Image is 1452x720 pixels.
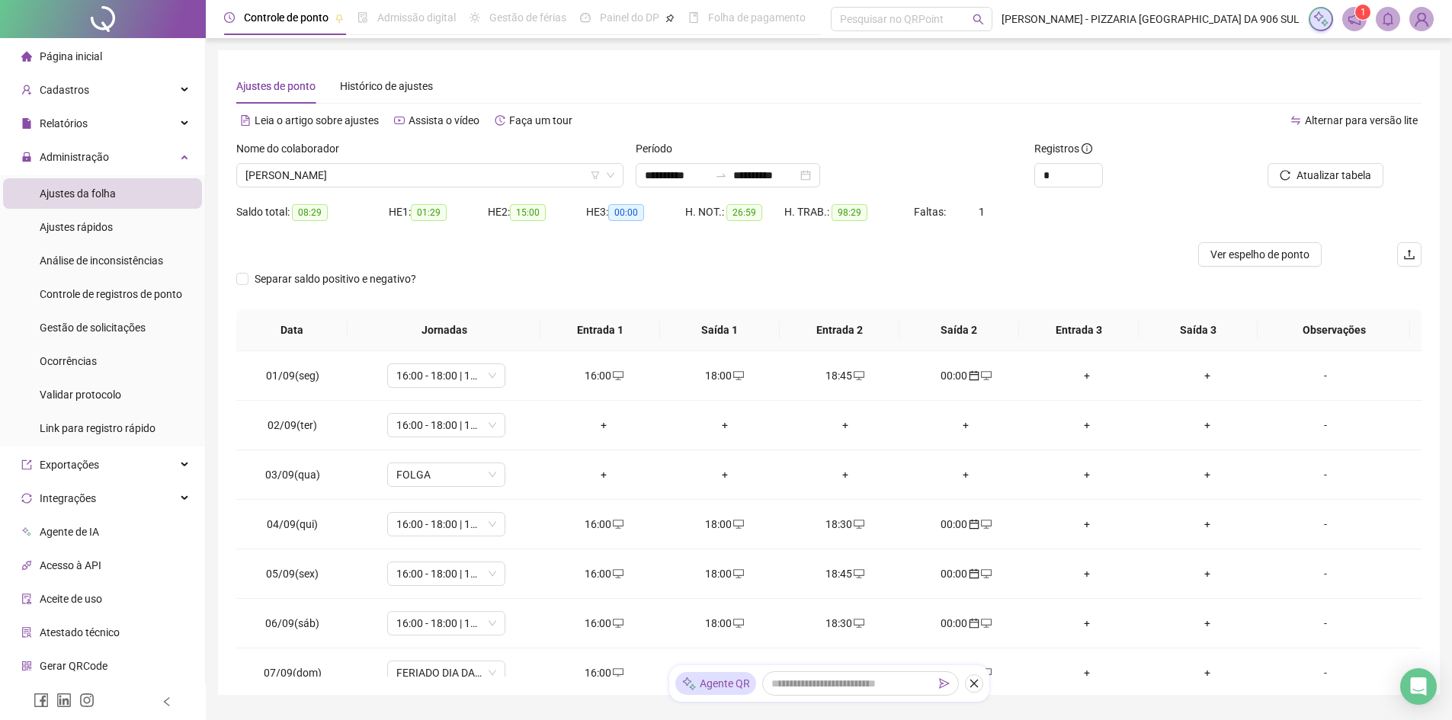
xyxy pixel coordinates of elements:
div: 16:00 [556,565,652,582]
div: + [1039,367,1135,384]
div: - [1281,417,1370,434]
span: Ajustes da folha [40,187,116,200]
span: user-add [21,85,32,95]
span: Ajustes de ponto [236,80,316,92]
div: + [1159,417,1255,434]
span: Controle de registros de ponto [40,288,182,300]
span: pushpin [335,14,344,23]
span: desktop [732,370,744,381]
label: Nome do colaborador [236,140,349,157]
span: book [688,12,699,23]
div: + [1159,615,1255,632]
span: 1 [1361,7,1366,18]
span: Gestão de solicitações [40,322,146,334]
span: swap-right [715,169,727,181]
span: Alternar para versão lite [1305,114,1418,126]
span: 15:00 [510,204,546,221]
span: Atualizar tabela [1297,167,1371,184]
div: + [676,466,772,483]
span: down [606,171,615,180]
img: sparkle-icon.fc2bf0ac1784a2077858766a79e2daf3.svg [1313,11,1329,27]
div: + [1039,615,1135,632]
span: sync [21,493,32,504]
span: desktop [611,370,623,381]
th: Saída 1 [660,309,780,351]
div: + [797,466,893,483]
span: desktop [732,618,744,629]
span: pushpin [665,14,675,23]
span: desktop [979,568,992,579]
div: 18:30 [797,664,893,681]
span: Link para registro rápido [40,422,155,434]
span: info-circle [1082,143,1092,154]
div: 00:00 [918,516,1014,533]
span: to [715,169,727,181]
span: Administração [40,151,109,163]
span: Assista o vídeo [409,114,479,126]
span: Gerar QRCode [40,660,107,672]
span: file [21,118,32,129]
span: file-text [240,115,251,126]
th: Entrada 2 [780,309,899,351]
span: 00:00 [608,204,644,221]
span: qrcode [21,661,32,671]
th: Entrada 1 [540,309,660,351]
span: 01/09(seg) [266,370,319,382]
span: desktop [852,568,864,579]
span: desktop [732,519,744,530]
span: calendar [967,568,979,579]
span: Página inicial [40,50,102,62]
span: desktop [852,370,864,381]
div: - [1281,565,1370,582]
span: search [973,14,984,25]
div: + [1039,466,1135,483]
span: Admissão digital [377,11,456,24]
div: Open Intercom Messenger [1400,668,1437,705]
span: Atestado técnico [40,626,120,638]
span: Faltas: [914,206,948,218]
span: Ocorrências [40,355,97,367]
span: calendar [967,370,979,381]
span: desktop [852,519,864,530]
div: 18:30 [797,615,893,632]
span: Registros [1034,140,1092,157]
div: - [1281,367,1370,384]
span: desktop [852,618,864,629]
div: - [1281,664,1370,681]
span: swap [1290,115,1301,126]
div: 18:30 [797,516,893,533]
span: 16:00 - 18:00 | 18:30 - 00:00 [396,513,496,536]
span: 16:00 - 18:00 | 18:30 - 00:00 [396,562,496,585]
div: + [556,466,652,483]
div: + [676,417,772,434]
span: upload [1403,248,1415,261]
th: Saída 2 [899,309,1019,351]
span: Leia o artigo sobre ajustes [255,114,379,126]
span: facebook [34,693,49,708]
div: 16:00 [556,615,652,632]
span: Observações [1270,322,1398,338]
span: calendar [967,618,979,629]
sup: 1 [1355,5,1370,20]
div: 18:00 [676,615,772,632]
span: filter [591,171,600,180]
div: + [918,466,1014,483]
span: history [495,115,505,126]
span: Cadastros [40,84,89,96]
span: sun [470,12,480,23]
span: Integrações [40,492,96,504]
th: Entrada 3 [1019,309,1139,351]
span: send [939,678,950,689]
span: Acesso à API [40,559,101,571]
span: Histórico de ajustes [340,80,433,92]
span: Painel do DP [600,11,659,24]
span: desktop [611,618,623,629]
span: 26:59 [726,204,762,221]
span: instagram [79,693,95,708]
div: 18:00 [676,367,772,384]
span: Ver espelho de ponto [1210,246,1309,263]
span: Relatórios [40,117,88,130]
span: 1 [979,206,985,218]
span: 02/09(ter) [268,419,317,431]
span: export [21,459,32,470]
